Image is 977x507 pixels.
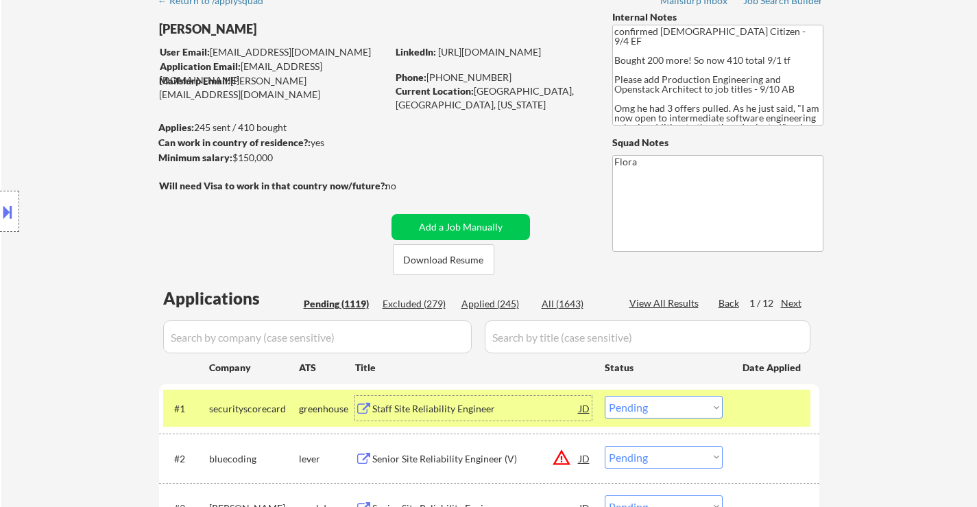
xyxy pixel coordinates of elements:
[159,180,387,191] strong: Will need Visa to work in that country now/future?:
[781,296,803,310] div: Next
[578,446,592,471] div: JD
[299,361,355,375] div: ATS
[174,452,198,466] div: #2
[383,297,451,311] div: Excluded (279)
[304,297,372,311] div: Pending (1119)
[160,60,241,72] strong: Application Email:
[396,71,426,83] strong: Phone:
[461,297,530,311] div: Applied (245)
[159,75,230,86] strong: Mailslurp Email:
[552,448,571,467] button: warning_amber
[209,361,299,375] div: Company
[438,46,541,58] a: [URL][DOMAIN_NAME]
[299,402,355,416] div: greenhouse
[612,136,823,150] div: Squad Notes
[485,320,810,353] input: Search by title (case sensitive)
[396,84,590,111] div: [GEOGRAPHIC_DATA], [GEOGRAPHIC_DATA], [US_STATE]
[158,121,387,134] div: 245 sent / 410 bought
[160,46,210,58] strong: User Email:
[158,136,383,150] div: yes
[396,71,590,84] div: [PHONE_NUMBER]
[743,361,803,375] div: Date Applied
[174,402,198,416] div: #1
[372,402,579,416] div: Staff Site Reliability Engineer
[396,46,436,58] strong: LinkedIn:
[299,452,355,466] div: lever
[160,45,387,59] div: [EMAIL_ADDRESS][DOMAIN_NAME]
[163,320,472,353] input: Search by company (case sensitive)
[749,296,781,310] div: 1 / 12
[605,355,723,379] div: Status
[158,151,387,165] div: $150,000
[393,244,494,275] button: Download Resume
[612,10,823,24] div: Internal Notes
[629,296,703,310] div: View All Results
[372,452,579,466] div: Senior Site Reliability Engineer (V)
[719,296,740,310] div: Back
[396,85,474,97] strong: Current Location:
[160,60,387,86] div: [EMAIL_ADDRESS][DOMAIN_NAME]
[391,214,530,240] button: Add a Job Manually
[385,179,424,193] div: no
[159,21,441,38] div: [PERSON_NAME]
[578,396,592,421] div: JD
[209,452,299,466] div: bluecoding
[355,361,592,375] div: Title
[209,402,299,416] div: securityscorecard
[159,74,387,101] div: [PERSON_NAME][EMAIL_ADDRESS][DOMAIN_NAME]
[542,297,610,311] div: All (1643)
